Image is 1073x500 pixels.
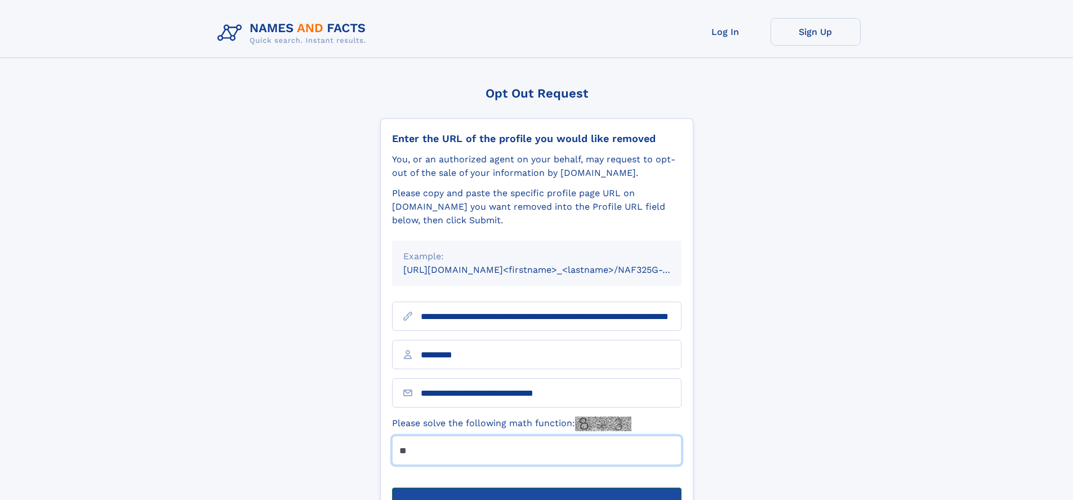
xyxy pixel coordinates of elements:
[403,250,670,263] div: Example:
[392,153,682,180] div: You, or an authorized agent on your behalf, may request to opt-out of the sale of your informatio...
[403,264,703,275] small: [URL][DOMAIN_NAME]<firstname>_<lastname>/NAF325G-xxxxxxxx
[380,86,693,100] div: Opt Out Request
[392,132,682,145] div: Enter the URL of the profile you would like removed
[392,187,682,227] div: Please copy and paste the specific profile page URL on [DOMAIN_NAME] you want removed into the Pr...
[680,18,771,46] a: Log In
[771,18,861,46] a: Sign Up
[392,417,631,431] label: Please solve the following math function:
[213,18,375,48] img: Logo Names and Facts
